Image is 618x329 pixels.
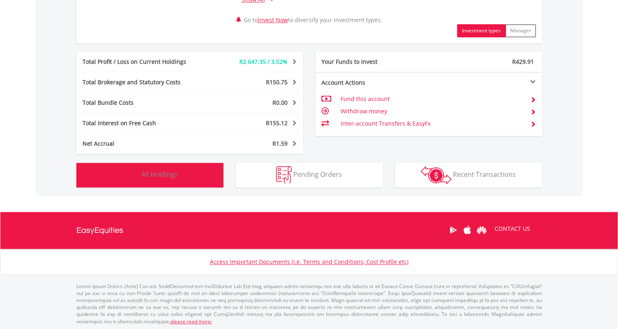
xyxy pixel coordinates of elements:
[340,117,524,130] td: Inter-account Transfers & EasyFx
[266,119,288,127] span: R155.12
[76,140,209,148] div: Net Accrual
[236,163,383,187] button: Pending Orders
[76,163,223,187] button: All Holdings
[395,163,542,187] button: Recent Transactions
[76,119,209,127] div: Total Interest on Free Cash
[453,170,516,179] span: Recent Transactions
[315,79,429,87] div: Account Actions
[266,78,288,86] span: R150.75
[446,217,460,243] a: Google Play
[512,58,534,65] span: R429.91
[505,24,536,37] button: Manager
[489,217,536,240] a: CONTACT US
[340,105,524,117] td: Withdraw money
[76,283,542,325] p: Lorem Ipsum Dolors (Ame) Con a/e SeddOeiusmod tem InciDiduntut Lab Etd mag aliquaen admin veniamq...
[276,166,292,184] img: pending_instructions-wht.png
[460,217,475,243] a: Apple
[141,170,178,179] span: All Holdings
[421,166,451,184] img: transactions-zar-wht.png
[76,212,123,249] a: EasyEquities
[293,170,342,179] span: Pending Orders
[272,99,288,106] span: R0.00
[122,166,140,184] img: holdings-wht.png
[76,58,209,66] div: Total Profit / Loss on Current Holdings
[272,140,288,147] span: R1.59
[76,99,209,107] div: Total Bundle Costs
[340,93,524,105] td: Fund this account
[457,24,506,37] button: Investment types
[315,58,429,66] div: Your Funds to Invest
[76,78,209,86] div: Total Brokerage and Statutory Costs
[239,58,288,65] span: R2 647.35 / 3.52%
[210,258,408,266] a: Access Important Documents (i.e. Terms and Conditions, Cost Profile etc)
[475,217,489,243] a: Huawei
[170,318,212,325] a: please read more:
[258,16,288,24] a: Invest Now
